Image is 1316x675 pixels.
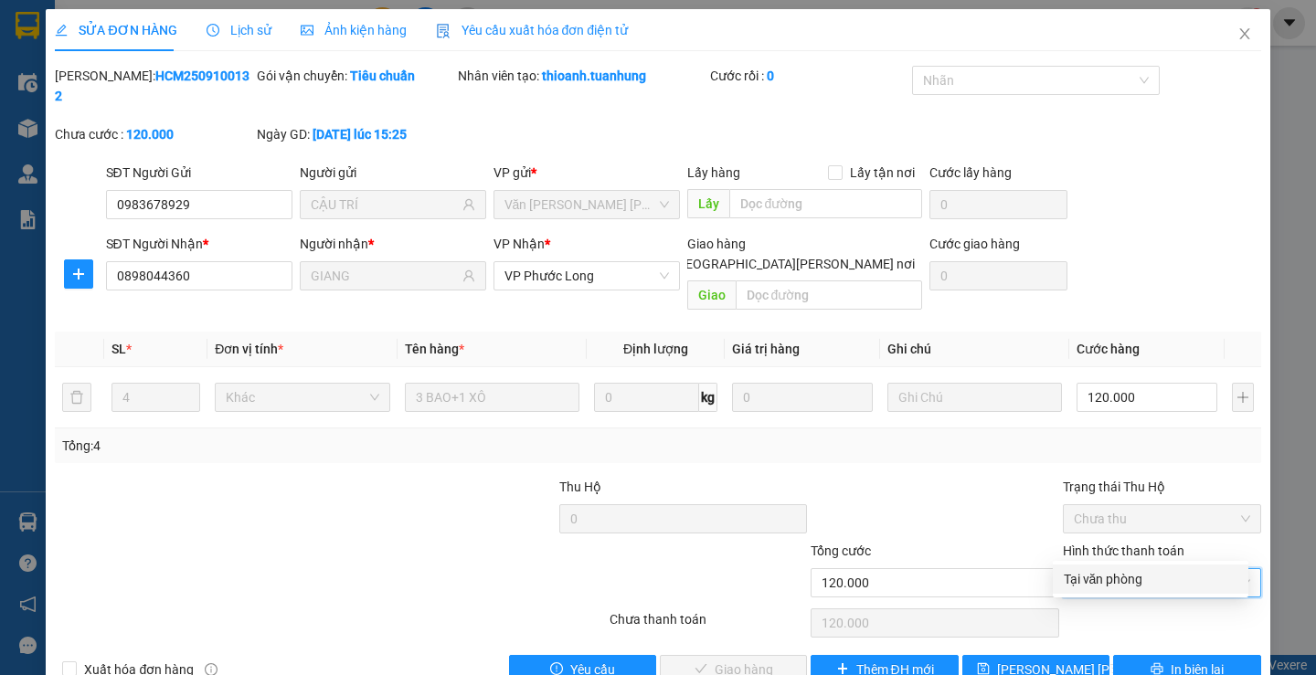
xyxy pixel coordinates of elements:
[405,383,579,412] input: VD: Bàn, Ghế
[887,383,1062,412] input: Ghi Chú
[207,23,271,37] span: Lịch sử
[929,261,1067,290] input: Cước giao hàng
[929,165,1012,180] label: Cước lấy hàng
[55,23,176,37] span: SỬA ĐƠN HÀNG
[732,342,800,356] span: Giá trị hàng
[687,237,746,251] span: Giao hàng
[1074,505,1250,533] span: Chưa thu
[1237,26,1252,41] span: close
[311,266,459,286] input: Tên người nhận
[504,262,669,290] span: VP Phước Long
[62,436,509,456] div: Tổng: 4
[8,114,248,144] b: GỬI : VP Phước Long
[311,195,459,215] input: Tên người gửi
[929,190,1067,219] input: Cước lấy hàng
[55,124,253,144] div: Chưa cước :
[623,342,688,356] span: Định lượng
[929,237,1020,251] label: Cước giao hàng
[105,12,259,35] b: [PERSON_NAME]
[559,480,601,494] span: Thu Hộ
[687,189,729,218] span: Lấy
[608,609,810,641] div: Chưa thanh toán
[710,66,908,86] div: Cước rồi :
[665,254,922,274] span: [GEOGRAPHIC_DATA][PERSON_NAME] nơi
[300,234,486,254] div: Người nhận
[8,63,348,86] li: 02839.63.63.63
[106,234,292,254] div: SĐT Người Nhận
[1063,477,1261,497] div: Trạng thái Thu Hộ
[301,23,407,37] span: Ảnh kiện hàng
[736,280,922,310] input: Dọc đường
[462,269,475,282] span: user
[55,24,68,37] span: edit
[300,163,486,183] div: Người gửi
[226,384,378,411] span: Khác
[436,24,451,38] img: icon
[729,189,922,218] input: Dọc đường
[105,67,120,81] span: phone
[1219,9,1270,60] button: Close
[436,23,629,37] span: Yêu cầu xuất hóa đơn điện tử
[405,342,464,356] span: Tên hàng
[811,543,871,558] span: Tổng cước
[106,163,292,183] div: SĐT Người Gửi
[126,127,174,142] b: 120.000
[880,332,1069,367] th: Ghi chú
[493,163,680,183] div: VP gửi
[257,66,455,86] div: Gói vận chuyển:
[1077,342,1140,356] span: Cước hàng
[215,342,283,356] span: Đơn vị tính
[458,66,706,86] div: Nhân viên tạo:
[1063,543,1184,558] label: Hình thức thanh toán
[64,259,93,289] button: plus
[493,237,545,251] span: VP Nhận
[1064,569,1237,589] div: Tại văn phòng
[62,383,91,412] button: delete
[350,69,415,83] b: Tiêu chuẩn
[111,342,126,356] span: SL
[732,383,873,412] input: 0
[504,191,669,218] span: Văn phòng Hồ Chí Minh
[687,280,736,310] span: Giao
[55,66,253,106] div: [PERSON_NAME]:
[542,69,646,83] b: thioanh.tuanhung
[105,44,120,58] span: environment
[699,383,717,412] span: kg
[257,124,455,144] div: Ngày GD:
[207,24,219,37] span: clock-circle
[301,24,313,37] span: picture
[843,163,922,183] span: Lấy tận nơi
[1232,383,1254,412] button: plus
[8,40,348,63] li: 85 [PERSON_NAME]
[687,165,740,180] span: Lấy hàng
[313,127,407,142] b: [DATE] lúc 15:25
[462,198,475,211] span: user
[767,69,774,83] b: 0
[65,267,92,281] span: plus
